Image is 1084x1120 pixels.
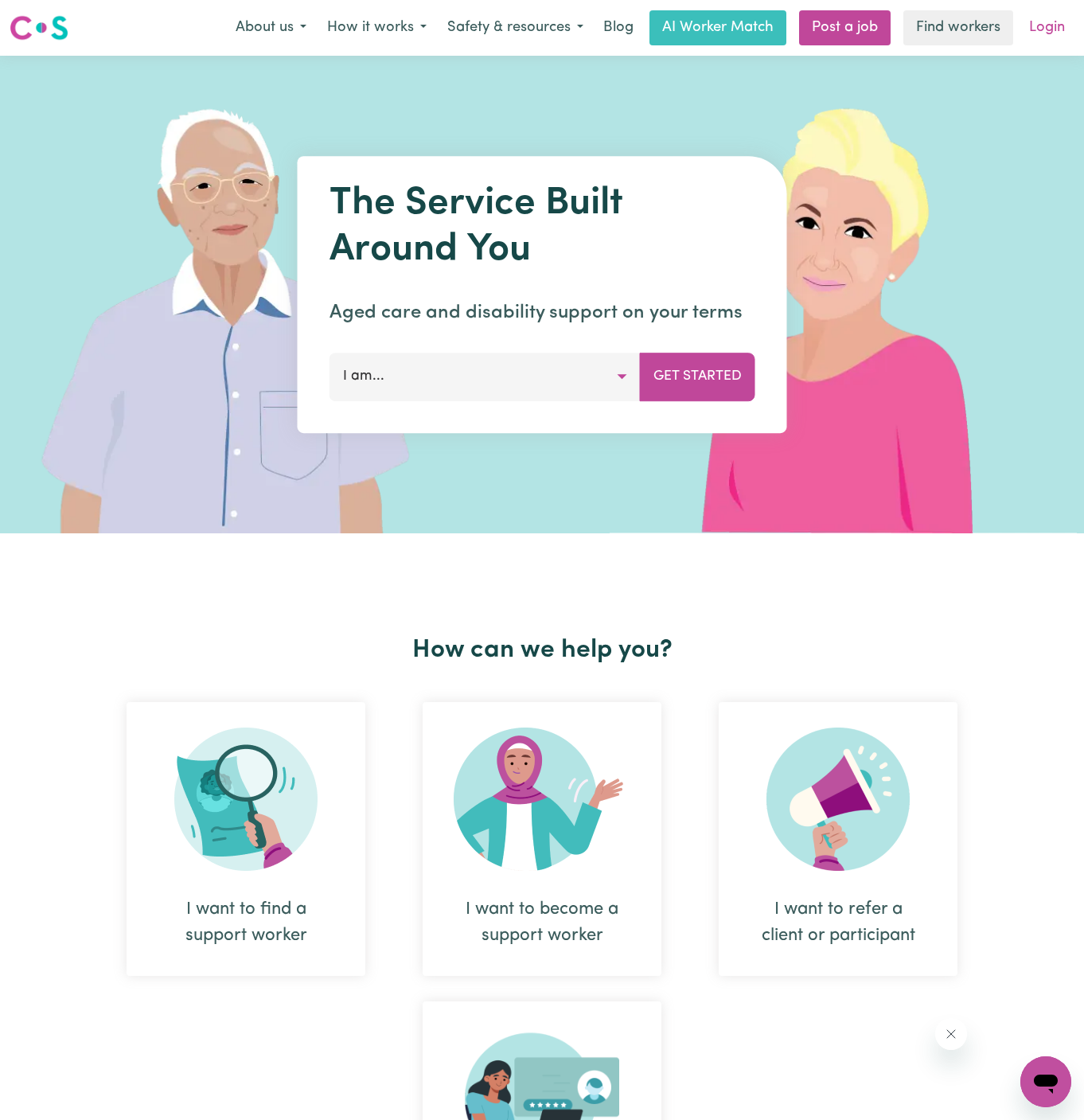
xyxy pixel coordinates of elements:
[98,635,986,665] h2: How can we help you?
[719,702,957,976] div: I want to refer a client or participant
[649,10,786,45] a: AI Worker Match
[766,728,910,871] img: Refer
[594,10,643,45] a: Blog
[329,299,755,327] p: Aged care and disability support on your terms
[454,728,630,871] img: Become Worker
[317,11,437,45] button: How it works
[329,353,641,400] button: I am...
[799,10,891,45] a: Post a job
[423,702,661,976] div: I want to become a support worker
[461,896,623,949] div: I want to become a support worker
[10,11,96,24] span: Need any help?
[903,10,1013,45] a: Find workers
[10,14,68,42] img: Careseekers logo
[10,10,68,46] a: Careseekers logo
[437,11,594,45] button: Safety & resources
[935,1018,967,1050] iframe: Close message
[174,728,318,871] img: Search
[1020,1056,1071,1107] iframe: Button to launch messaging window
[127,702,365,976] div: I want to find a support worker
[1020,10,1074,45] a: Login
[329,181,755,273] h1: The Service Built Around You
[640,353,755,400] button: Get Started
[757,896,919,949] div: I want to refer a client or participant
[165,896,327,949] div: I want to find a support worker
[225,11,317,45] button: About us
